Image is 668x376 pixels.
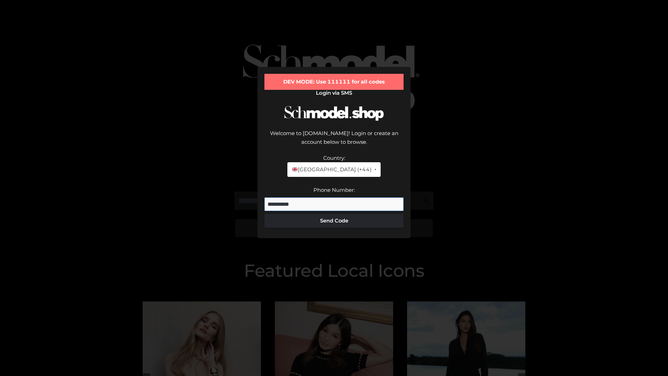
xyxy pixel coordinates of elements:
[292,167,297,172] img: 🇬🇧
[264,129,404,154] div: Welcome to [DOMAIN_NAME]! Login or create an account below to browse.
[264,74,404,90] div: DEV MODE: Use 111111 for all codes
[282,100,386,127] img: Schmodel Logo
[292,165,371,174] span: [GEOGRAPHIC_DATA] (+44)
[264,90,404,96] h2: Login via SMS
[264,214,404,228] button: Send Code
[313,187,355,193] label: Phone Number:
[323,155,345,161] label: Country:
